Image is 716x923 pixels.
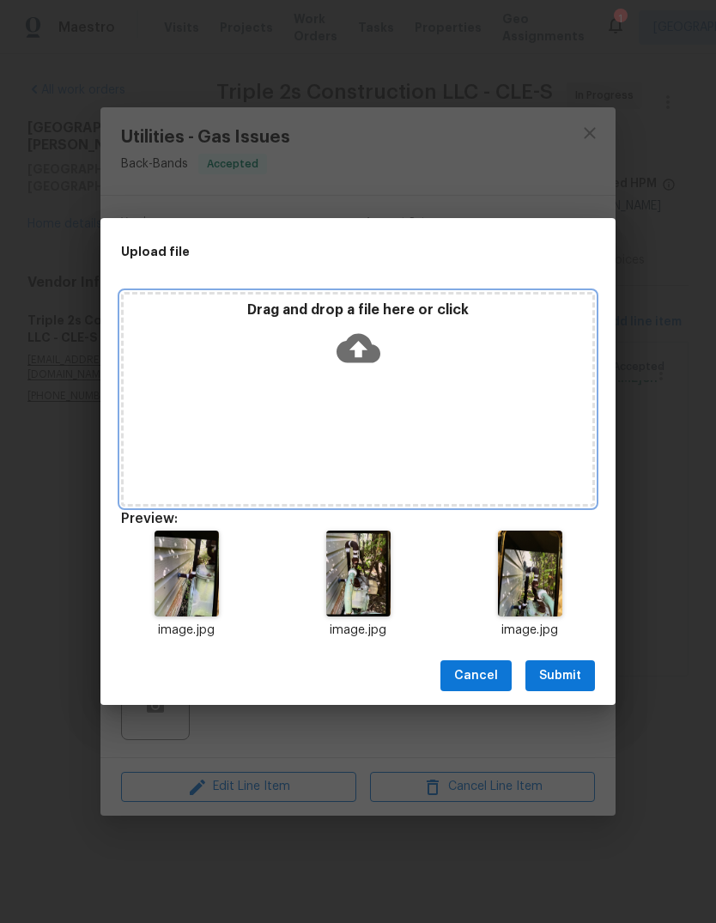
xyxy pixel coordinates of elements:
span: Submit [539,665,581,687]
h2: Upload file [121,242,518,261]
img: 2Q== [326,531,391,616]
p: image.jpg [293,622,423,640]
p: Drag and drop a file here or click [124,301,592,319]
p: image.jpg [464,622,595,640]
p: image.jpg [121,622,252,640]
button: Cancel [440,660,512,692]
img: Z [155,531,219,616]
img: 2Q== [498,531,562,616]
span: Cancel [454,665,498,687]
button: Submit [525,660,595,692]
